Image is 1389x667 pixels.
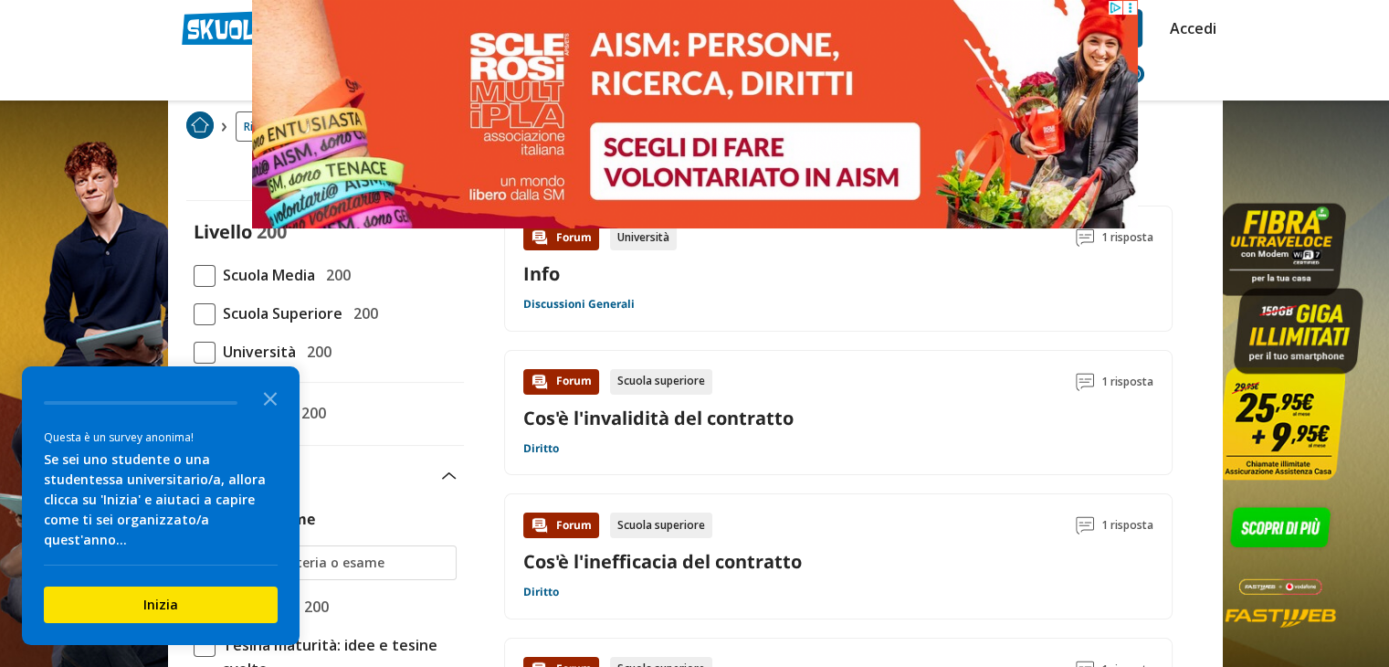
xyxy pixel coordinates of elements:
div: Scuola superiore [610,369,712,395]
a: Diritto [523,441,559,456]
img: Forum contenuto [531,228,549,247]
span: Scuola Media [216,263,315,287]
button: Close the survey [252,379,289,416]
span: Scuola Superiore [216,302,342,325]
span: 200 [346,302,378,325]
span: 1 risposta [1101,369,1153,395]
input: Ricerca materia o esame [226,554,447,572]
div: Università [610,225,677,250]
button: Inizia [44,587,278,623]
img: Commenti lettura [1076,516,1094,535]
img: Commenti lettura [1076,373,1094,391]
img: Commenti lettura [1076,228,1094,247]
a: Home [186,111,214,142]
img: Home [186,111,214,139]
a: Accedi [1170,9,1208,48]
a: Discussioni Generali [523,297,635,312]
span: 200 [319,263,351,287]
a: Info [523,261,560,286]
a: Cos'è l'inefficacia del contratto [523,549,802,574]
div: Forum [523,369,599,395]
a: Diritto [523,585,559,599]
img: Forum contenuto [531,516,549,535]
img: Forum contenuto [531,373,549,391]
div: Scuola superiore [610,513,712,538]
span: 200 [257,219,287,244]
div: Forum [523,513,599,538]
img: Apri e chiudi sezione [442,472,457,480]
span: 200 [300,340,331,364]
span: 200 [297,595,329,619]
a: Ricerca [236,111,289,142]
span: 1 risposta [1101,225,1153,250]
div: Se sei uno studente o una studentessa universitario/a, allora clicca su 'Inizia' e aiutaci a capi... [44,450,278,550]
a: Cos'è l'invalidità del contratto [523,406,794,430]
span: Università [216,340,296,364]
div: Survey [22,366,300,645]
div: Questa è un survey anonima! [44,429,278,446]
span: 1 risposta [1101,513,1153,538]
div: Forum [523,225,599,250]
span: 200 [294,401,326,425]
label: Livello [194,219,252,244]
